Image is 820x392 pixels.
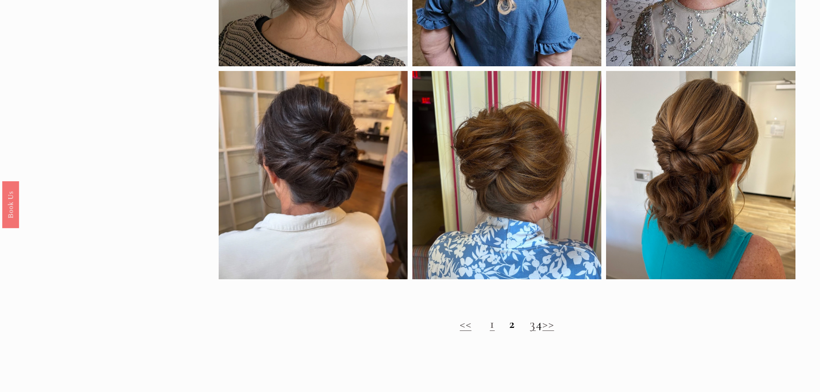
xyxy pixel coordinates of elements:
[509,316,515,332] strong: 2
[490,316,495,332] a: 1
[460,316,471,332] a: <<
[530,316,536,332] a: 3
[542,316,554,332] a: >>
[219,316,795,332] h2: 4
[2,181,19,228] a: Book Us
